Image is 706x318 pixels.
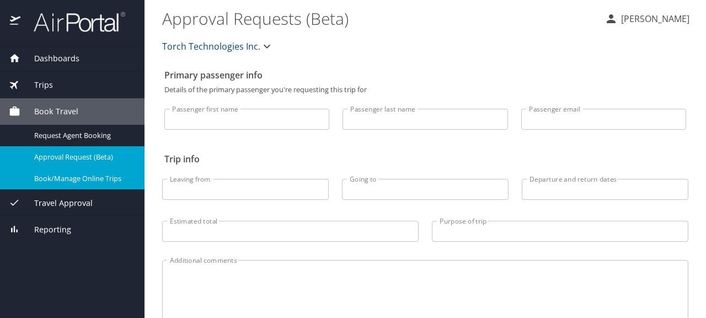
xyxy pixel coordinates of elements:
[20,105,78,118] span: Book Travel
[20,52,79,65] span: Dashboards
[158,35,278,57] button: Torch Technologies Inc.
[20,197,93,209] span: Travel Approval
[20,224,71,236] span: Reporting
[34,130,131,141] span: Request Agent Booking
[164,86,686,93] p: Details of the primary passenger you're requesting this trip for
[600,9,694,29] button: [PERSON_NAME]
[34,152,131,162] span: Approval Request (Beta)
[10,11,22,33] img: icon-airportal.png
[20,79,53,91] span: Trips
[22,11,125,33] img: airportal-logo.png
[34,173,131,184] span: Book/Manage Online Trips
[164,66,686,84] h2: Primary passenger info
[618,12,689,25] p: [PERSON_NAME]
[162,1,596,35] h1: Approval Requests (Beta)
[162,39,260,54] span: Torch Technologies Inc.
[164,150,686,168] h2: Trip info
